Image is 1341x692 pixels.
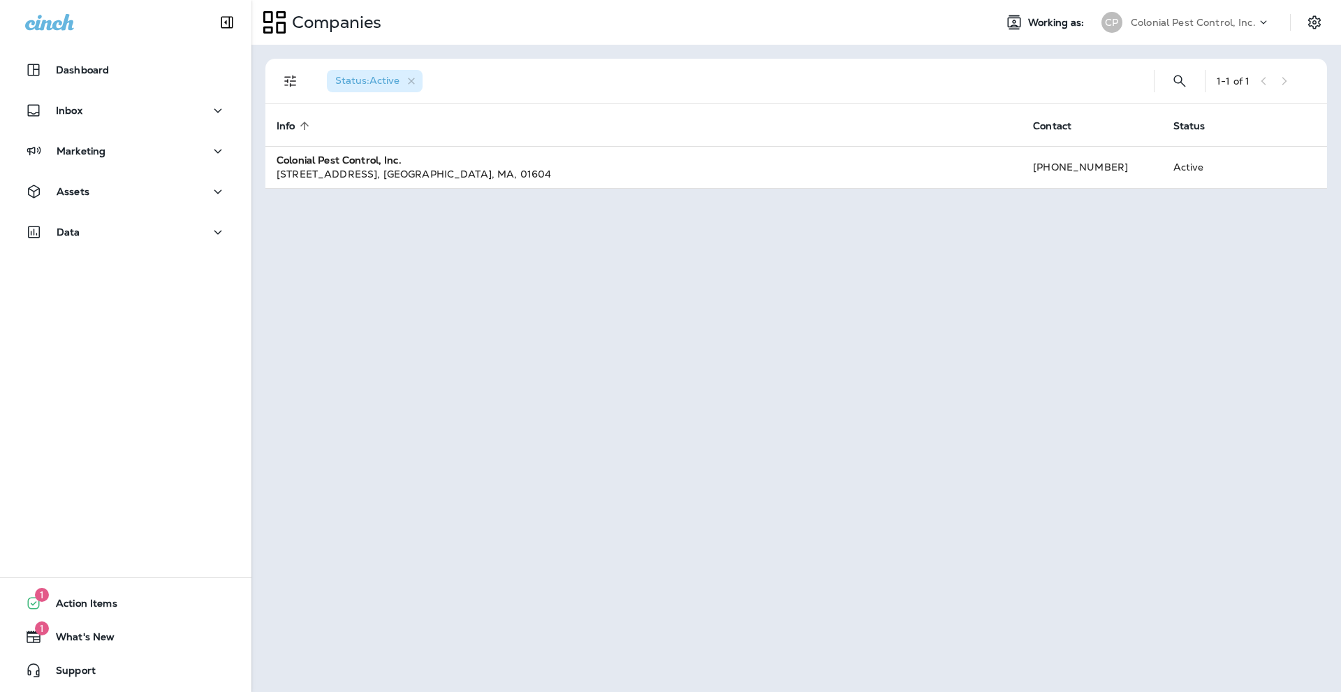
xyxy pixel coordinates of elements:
span: Status [1173,120,1224,132]
div: Status:Active [327,70,423,92]
span: Contact [1033,120,1090,132]
span: 1 [35,588,49,602]
p: Dashboard [56,64,109,75]
button: 1What's New [14,623,237,651]
button: Assets [14,178,237,206]
button: Dashboard [14,56,237,84]
p: Inbox [56,105,82,116]
span: Action Items [42,598,117,614]
p: Assets [57,186,89,197]
button: Search Companies [1166,67,1194,95]
p: Marketing [57,145,105,157]
span: Status [1173,120,1206,132]
button: Inbox [14,96,237,124]
button: Data [14,218,237,246]
span: Support [42,665,96,682]
span: 1 [35,621,49,635]
td: [PHONE_NUMBER] [1022,146,1162,188]
span: What's New [42,631,115,648]
button: Collapse Sidebar [207,8,247,36]
div: CP [1101,12,1122,33]
p: Colonial Pest Control, Inc. [1131,17,1256,28]
span: Info [277,120,314,132]
button: Settings [1302,10,1327,35]
div: 1 - 1 of 1 [1217,75,1250,87]
span: Working as: [1028,17,1087,29]
div: [STREET_ADDRESS] , [GEOGRAPHIC_DATA] , MA , 01604 [277,167,1011,181]
button: Marketing [14,137,237,165]
span: Contact [1033,120,1071,132]
p: Data [57,226,80,238]
span: Info [277,120,295,132]
button: Filters [277,67,305,95]
button: 1Action Items [14,589,237,617]
span: Status : Active [335,74,400,87]
button: Support [14,656,237,684]
p: Companies [286,12,381,33]
td: Active [1162,146,1252,188]
strong: Colonial Pest Control, Inc. [277,154,402,166]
